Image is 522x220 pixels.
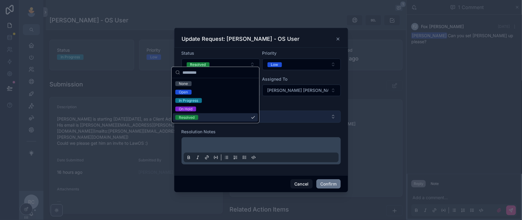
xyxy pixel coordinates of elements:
button: Select Button [262,85,341,96]
div: Suggestions [172,78,259,123]
div: Low [271,62,278,67]
div: Resolved [179,115,195,120]
div: None [179,81,188,86]
span: Priority [262,50,277,56]
button: Select Button [182,111,341,123]
button: Confirm [316,179,340,189]
h3: Update Request: [PERSON_NAME] - OS User [182,35,300,43]
span: [PERSON_NAME] [PERSON_NAME] [267,87,328,93]
button: Select Button [182,59,260,70]
span: Resolution Notes [182,129,216,134]
div: Resolved [190,62,206,67]
button: Select Button [262,59,341,70]
div: On Hold [179,107,192,112]
span: Status [182,50,195,56]
button: Cancel [290,179,313,189]
div: Open [179,90,188,95]
div: In Progress [179,98,198,103]
span: Assigned To [262,76,288,82]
